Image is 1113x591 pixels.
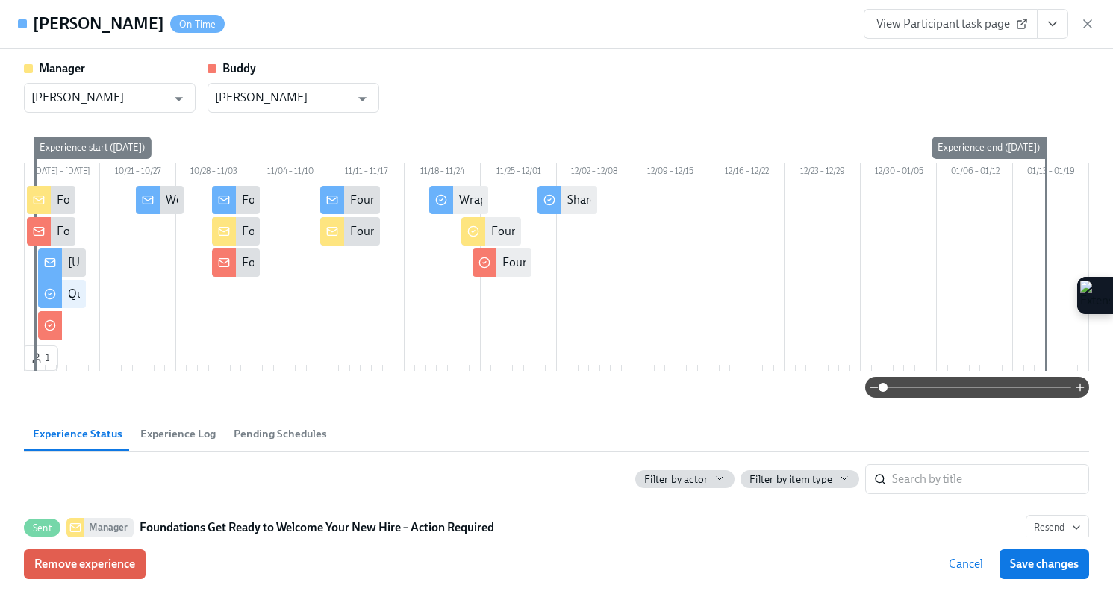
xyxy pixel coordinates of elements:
div: 01/13 – 01/19 [1013,163,1089,183]
div: Foundations Week 5 – Wrap-Up + Capstone for [New Hire Name] [491,223,821,240]
span: Filter by item type [749,472,832,487]
span: Cancel [949,557,983,572]
button: View task page [1037,9,1068,39]
span: On Time [170,19,225,30]
span: Experience Log [140,425,216,443]
a: View Participant task page [864,9,1038,39]
div: 01/06 – 01/12 [937,163,1013,183]
div: 12/09 – 12/15 [632,163,708,183]
strong: Foundations Get Ready to Welcome Your New Hire – Action Required [140,519,494,537]
span: View Participant task page [876,16,1025,31]
button: SentManagerFoundations Get Ready to Welcome Your New Hire – Action RequiredSent on[DATE] [1026,515,1089,540]
span: Experience Status [33,425,122,443]
span: 1 [31,351,50,366]
div: [DATE] – [DATE] [24,163,100,183]
button: Save changes [1000,549,1089,579]
div: Foundations - Halfway Check in [350,192,511,208]
h4: [PERSON_NAME] [33,13,164,35]
div: Share Your Feedback on Foundations [567,192,757,208]
div: Quick Survey – Help Us Make Onboarding Better! [68,286,317,302]
div: [UB Foundations - XDR NAMER + LATAM] A new experience starts [DATE]! [68,254,445,271]
button: Open [167,87,190,110]
span: Sent [24,522,60,534]
div: 11/11 – 11/17 [328,163,405,183]
div: Experience end ([DATE]) [932,137,1046,159]
div: 12/16 – 12/22 [708,163,785,183]
span: Save changes [1010,557,1079,572]
span: Pending Schedules [234,425,327,443]
div: Foundations Quick Buddy Check-In – Week 2 [242,254,468,271]
input: Search by title [892,464,1089,494]
div: Foundations - You’ve Been Selected as a New Hire [PERSON_NAME]! [57,223,406,240]
div: Foundations Week 5 – Final Check-In [502,254,690,271]
div: 10/21 – 10/27 [100,163,176,183]
button: Open [351,87,374,110]
div: 12/23 – 12/29 [785,163,861,183]
button: Filter by item type [741,470,859,488]
div: Manager [84,518,134,537]
button: Remove experience [24,549,146,579]
div: 11/18 – 11/24 [405,163,481,183]
button: Cancel [938,549,994,579]
strong: Buddy [222,61,256,75]
div: 12/02 – 12/08 [557,163,633,183]
span: Resend [1034,520,1081,535]
span: Remove experience [34,557,135,572]
div: Foundations Get Ready to Welcome Your New Hire – Action Required [57,192,407,208]
span: Filter by actor [644,472,708,487]
div: Foundations - Halfway Check in [350,223,511,240]
div: 12/30 – 01/05 [861,163,937,183]
button: Filter by actor [635,470,735,488]
div: 11/25 – 12/01 [481,163,557,183]
div: 10/28 – 11/03 [176,163,252,183]
div: Welcome to Foundations – What to Expect! [166,192,382,208]
img: Extension Icon [1080,281,1110,310]
div: Experience start ([DATE]) [34,137,151,159]
div: Foundations Week 2 – Onboarding Check-In for [New Hire Name] [242,223,575,240]
strong: Manager [39,61,85,75]
div: Wrapping Up Foundations – Final Week Check-In [459,192,708,208]
div: 11/04 – 11/10 [252,163,328,183]
div: Foundations Week 2 Check-In – How’s It Going? [242,192,483,208]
